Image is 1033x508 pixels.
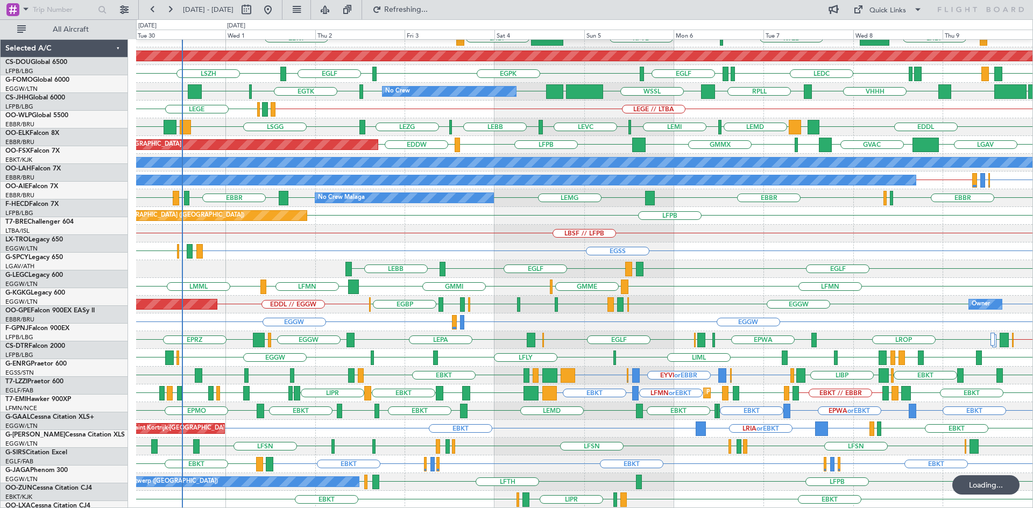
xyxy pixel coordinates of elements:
a: EBKT/KJK [5,493,32,501]
span: G-JAGA [5,467,30,474]
a: F-GPNJFalcon 900EX [5,325,69,332]
a: EGGW/LTN [5,298,38,306]
a: EGGW/LTN [5,85,38,93]
a: EBKT/KJK [5,156,32,164]
a: G-[PERSON_NAME]Cessna Citation XLS [5,432,125,438]
a: OO-WLPGlobal 5500 [5,112,68,119]
a: LFMN/NCE [5,404,37,412]
a: EGGW/LTN [5,280,38,288]
a: EGGW/LTN [5,245,38,253]
a: LTBA/ISL [5,227,30,235]
a: LFPB/LBG [5,103,33,111]
a: LFPB/LBG [5,351,33,359]
a: EBBR/BRU [5,316,34,324]
a: EGGW/LTN [5,475,38,483]
a: LFPB/LBG [5,67,33,75]
span: G-GAAL [5,414,30,420]
div: Quick Links [869,5,906,16]
div: No Crew Malaga [318,190,365,206]
a: EBBR/BRU [5,138,34,146]
span: OO-LAH [5,166,31,172]
a: EGLF/FAB [5,457,33,466]
span: OO-ZUN [5,485,32,491]
div: Tue 30 [136,30,225,39]
a: T7-BREChallenger 604 [5,219,74,225]
div: Fri 3 [405,30,494,39]
a: T7-EMIHawker 900XP [5,396,71,403]
div: Wed 1 [225,30,315,39]
a: G-JAGAPhenom 300 [5,467,68,474]
div: [DATE] [227,22,245,31]
a: T7-LZZIPraetor 600 [5,378,63,385]
div: Planned Maint Kortrijk-[GEOGRAPHIC_DATA] [706,385,832,401]
span: T7-BRE [5,219,27,225]
a: G-FOMOGlobal 6000 [5,77,69,83]
a: OO-FSXFalcon 7X [5,148,60,154]
span: G-LEGC [5,272,29,278]
span: CS-JHH [5,95,29,101]
a: CS-JHHGlobal 6000 [5,95,65,101]
span: OO-GPE [5,307,31,314]
a: G-SIRSCitation Excel [5,449,67,456]
span: G-ENRG [5,361,31,367]
a: LGAV/ATH [5,262,34,270]
span: [DATE] - [DATE] [183,5,234,15]
span: G-[PERSON_NAME] [5,432,65,438]
div: Tue 7 [763,30,853,39]
span: OO-WLP [5,112,32,119]
div: Planned Maint [GEOGRAPHIC_DATA] ([GEOGRAPHIC_DATA]) [75,208,244,224]
span: LX-TRO [5,237,29,243]
span: OO-ELK [5,130,30,137]
div: No Crew Antwerp ([GEOGRAPHIC_DATA]) [101,474,218,490]
a: OO-LAHFalcon 7X [5,166,61,172]
div: AOG Maint Kortrijk-[GEOGRAPHIC_DATA] [114,420,231,437]
div: Sun 5 [584,30,674,39]
div: Loading... [952,475,1020,495]
a: LX-TROLegacy 650 [5,237,63,243]
a: OO-ZUNCessna Citation CJ4 [5,485,92,491]
div: Sat 4 [494,30,584,39]
a: G-LEGCLegacy 600 [5,272,63,278]
span: OO-AIE [5,183,29,190]
a: OO-GPEFalcon 900EX EASy II [5,307,95,314]
div: No Crew [385,83,410,99]
span: G-SIRS [5,449,26,456]
a: EBBR/BRU [5,191,34,199]
div: Owner [972,296,990,312]
a: CS-DTRFalcon 2000 [5,343,65,349]
a: OO-AIEFalcon 7X [5,183,58,190]
div: Mon 6 [674,30,763,39]
span: CS-DTR [5,343,29,349]
span: T7-LZZI [5,378,27,385]
span: OO-FSX [5,148,30,154]
a: LFPB/LBG [5,209,33,217]
button: Quick Links [848,1,928,18]
span: CS-DOU [5,59,31,66]
span: G-FOMO [5,77,33,83]
span: T7-EMI [5,396,26,403]
a: EGLF/FAB [5,387,33,395]
span: F-GPNJ [5,325,29,332]
span: Refreshing... [384,6,429,13]
a: G-GAALCessna Citation XLS+ [5,414,94,420]
a: EGSS/STN [5,369,34,377]
div: Thu 2 [315,30,405,39]
a: F-HECDFalcon 7X [5,201,59,208]
a: LFPB/LBG [5,333,33,341]
a: G-SPCYLegacy 650 [5,254,63,261]
input: Trip Number [33,2,95,18]
a: EGGW/LTN [5,422,38,430]
a: CS-DOUGlobal 6500 [5,59,67,66]
button: Refreshing... [367,1,432,18]
button: All Aircraft [12,21,117,38]
span: G-SPCY [5,254,29,261]
a: EGGW/LTN [5,440,38,448]
div: Wed 8 [853,30,943,39]
a: EBBR/BRU [5,174,34,182]
a: EBBR/BRU [5,120,34,128]
span: All Aircraft [28,26,114,33]
a: G-ENRGPraetor 600 [5,361,67,367]
span: F-HECD [5,201,29,208]
span: G-KGKG [5,290,31,296]
a: G-KGKGLegacy 600 [5,290,65,296]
